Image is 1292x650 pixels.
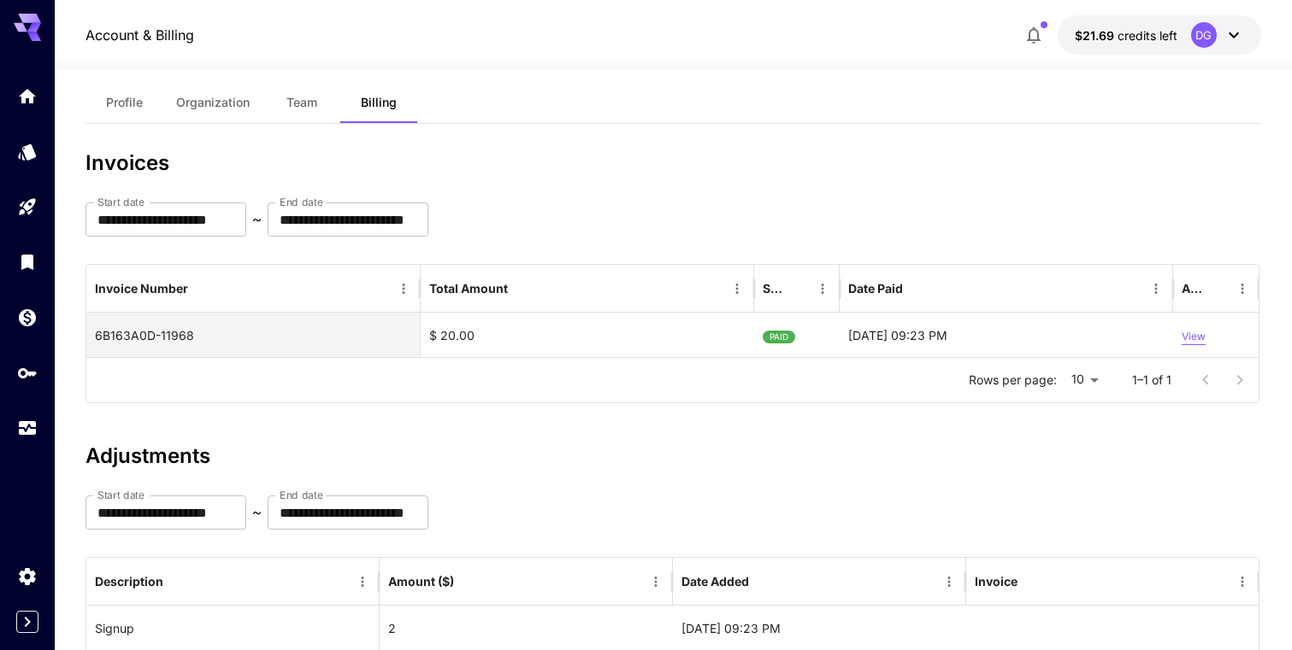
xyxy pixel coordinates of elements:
button: Menu [351,570,375,594]
div: API Keys [17,362,38,384]
div: Settings [17,565,38,587]
button: Menu [1230,277,1254,301]
span: $21.69 [1075,28,1118,43]
span: PAID [763,315,795,359]
div: Playground [17,196,38,218]
div: 17-09-2025 09:23 PM [673,606,966,650]
div: Date Added [681,574,749,589]
a: Account & Billing [86,25,194,45]
button: Sort [165,570,189,594]
div: Invoice [975,574,1018,589]
div: 10 [1064,367,1105,392]
span: credits left [1118,28,1177,43]
button: View [1182,313,1206,357]
h3: Invoices [86,151,1261,175]
div: $21.694 [1075,26,1177,44]
label: End date [280,195,322,209]
p: Signup [95,619,134,637]
button: Sort [456,570,480,594]
div: Amount ($) [388,574,454,589]
button: Menu [725,277,749,301]
label: Start date [97,488,145,502]
div: $ 20.00 [421,313,754,357]
span: Organization [176,95,250,110]
button: Menu [1144,277,1168,301]
div: 6B163A0D-11968 [86,313,420,357]
span: Billing [361,95,397,110]
div: Library [17,251,38,272]
button: Expand sidebar [16,611,38,633]
div: Description [95,574,163,589]
label: Start date [97,195,145,209]
p: ~ [252,502,262,523]
div: Total Amount [429,281,508,296]
nav: breadcrumb [86,25,194,45]
button: Sort [1206,277,1230,301]
button: Menu [644,570,668,594]
button: Sort [905,277,929,301]
div: Usage [17,418,38,439]
label: End date [280,488,322,502]
button: Menu [811,277,835,301]
button: Sort [1019,570,1043,594]
div: Models [17,141,38,162]
button: Menu [937,570,961,594]
div: 2 [380,606,673,650]
button: Sort [190,277,214,301]
button: Sort [751,570,775,594]
button: Menu [1230,570,1254,594]
div: Status [763,281,785,296]
p: ~ [252,209,262,230]
div: Home [17,85,38,107]
div: Action [1182,281,1205,296]
div: Wallet [17,307,38,328]
span: Profile [106,95,143,110]
div: Invoice Number [95,281,188,296]
p: 1–1 of 1 [1132,372,1171,389]
span: Team [286,95,317,110]
div: 17-09-2025 09:23 PM [840,313,1173,357]
p: Rows per page: [969,372,1057,389]
div: Date Paid [848,281,903,296]
div: DG [1191,22,1217,48]
p: View [1182,329,1206,345]
h3: Adjustments [86,444,1261,468]
button: Sort [787,277,811,301]
button: $21.694DG [1058,15,1261,55]
button: Sort [510,277,534,301]
button: Menu [392,277,416,301]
